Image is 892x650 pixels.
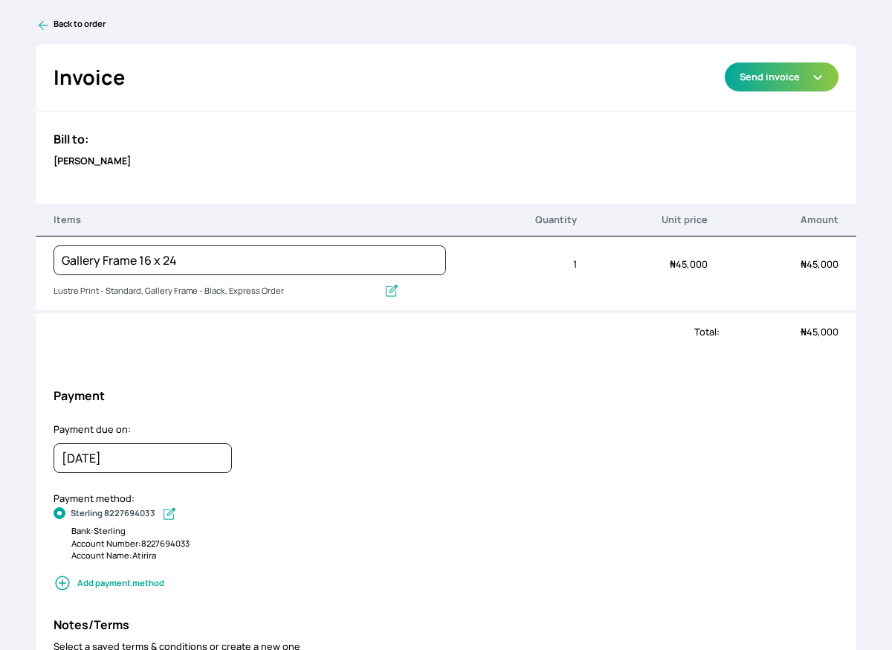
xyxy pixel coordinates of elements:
[54,492,135,505] label: Payment method:
[71,550,838,562] div: Account Name: Atirira
[801,257,838,271] span: 45,000
[54,213,446,227] p: Items
[54,282,378,301] input: Add description
[54,422,131,436] label: Payment due on:
[54,387,838,405] h3: Payment
[36,18,856,33] a: Back to order
[54,62,125,93] h2: Invoice
[446,248,577,280] div: 1
[71,507,155,522] b: Sterling 8227694033
[54,616,838,634] h3: Notes/Terms
[725,62,838,91] button: Send invoice
[71,538,838,550] div: Account Number: 8227694033
[54,154,131,167] b: [PERSON_NAME]
[801,325,838,338] span: 45,000
[54,574,838,592] span: Add payment method
[54,130,838,148] h3: Bill to:
[71,525,838,538] div: Bank: Sterling
[670,257,676,271] span: ₦
[36,325,720,339] div: Total:
[577,213,708,227] p: Unit price
[446,213,577,227] p: Quantity
[670,257,708,271] span: 45,000
[708,213,838,227] p: Amount
[801,257,807,271] span: ₦
[801,325,807,338] span: ₦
